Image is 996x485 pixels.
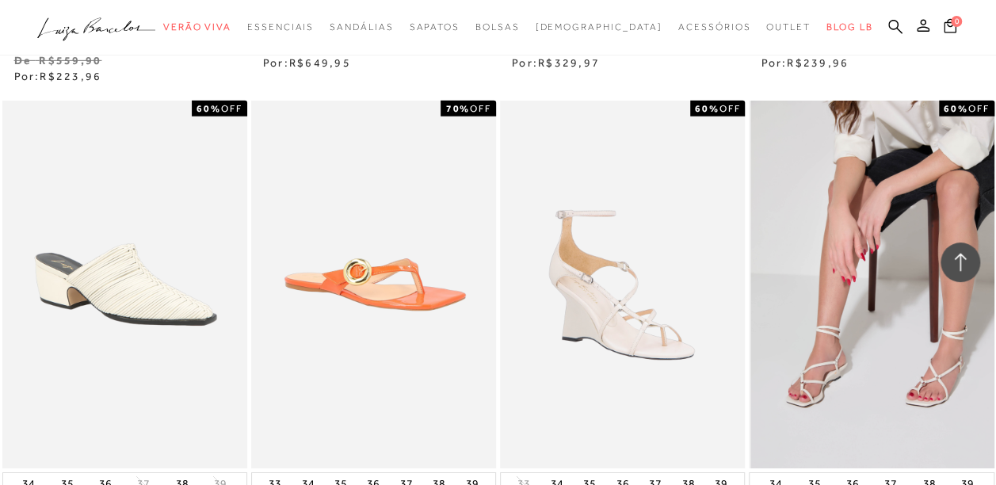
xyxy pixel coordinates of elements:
[951,16,962,27] span: 0
[678,21,750,32] span: Acessórios
[253,103,494,466] img: SANDÁLIA RASTEIRA MAXI FIVELA LARANJA SUNSET
[14,70,102,82] span: Por:
[163,13,231,42] a: noSubCategoriesText
[409,13,459,42] a: noSubCategoriesText
[678,13,750,42] a: noSubCategoriesText
[535,21,662,32] span: [DEMOGRAPHIC_DATA]
[247,21,314,32] span: Essenciais
[761,56,849,69] span: Por:
[445,103,470,114] strong: 70%
[766,13,811,42] a: noSubCategoriesText
[787,56,849,69] span: R$239,96
[826,13,872,42] a: BLOG LB
[14,54,31,67] small: De
[221,103,242,114] span: OFF
[968,103,990,114] span: OFF
[197,103,221,114] strong: 60%
[944,103,968,114] strong: 60%
[4,103,246,466] img: MULE DE SALTO MÉDIO EM COURO OFF WHITE
[719,103,740,114] span: OFF
[535,13,662,42] a: noSubCategoriesText
[330,21,393,32] span: Sandálias
[409,21,459,32] span: Sapatos
[39,54,101,67] small: R$559,90
[263,56,351,69] span: Por:
[826,21,872,32] span: BLOG LB
[4,103,246,466] a: MULE DE SALTO MÉDIO EM COURO OFF WHITE MULE DE SALTO MÉDIO EM COURO OFF WHITE
[289,56,351,69] span: R$649,95
[939,17,961,39] button: 0
[330,13,393,42] a: noSubCategoriesText
[750,101,994,468] img: SANDÁLIA ANABELA EM COURO OFF WHITE COM ARGOLAS
[247,13,314,42] a: noSubCategoriesText
[502,103,743,466] img: SANDÁLIA ANABELA EM COURO OFF WHITE MINIMALISTA COM AROS METÁLICOS
[695,103,719,114] strong: 60%
[163,21,231,32] span: Verão Viva
[766,21,811,32] span: Outlet
[512,56,600,69] span: Por:
[502,103,743,466] a: SANDÁLIA ANABELA EM COURO OFF WHITE MINIMALISTA COM AROS METÁLICOS SANDÁLIA ANABELA EM COURO OFF ...
[750,103,992,466] a: SANDÁLIA ANABELA EM COURO OFF WHITE COM ARGOLAS
[475,13,520,42] a: noSubCategoriesText
[538,56,600,69] span: R$329,97
[253,103,494,466] a: SANDÁLIA RASTEIRA MAXI FIVELA LARANJA SUNSET SANDÁLIA RASTEIRA MAXI FIVELA LARANJA SUNSET
[475,21,520,32] span: Bolsas
[40,70,101,82] span: R$223,96
[470,103,491,114] span: OFF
